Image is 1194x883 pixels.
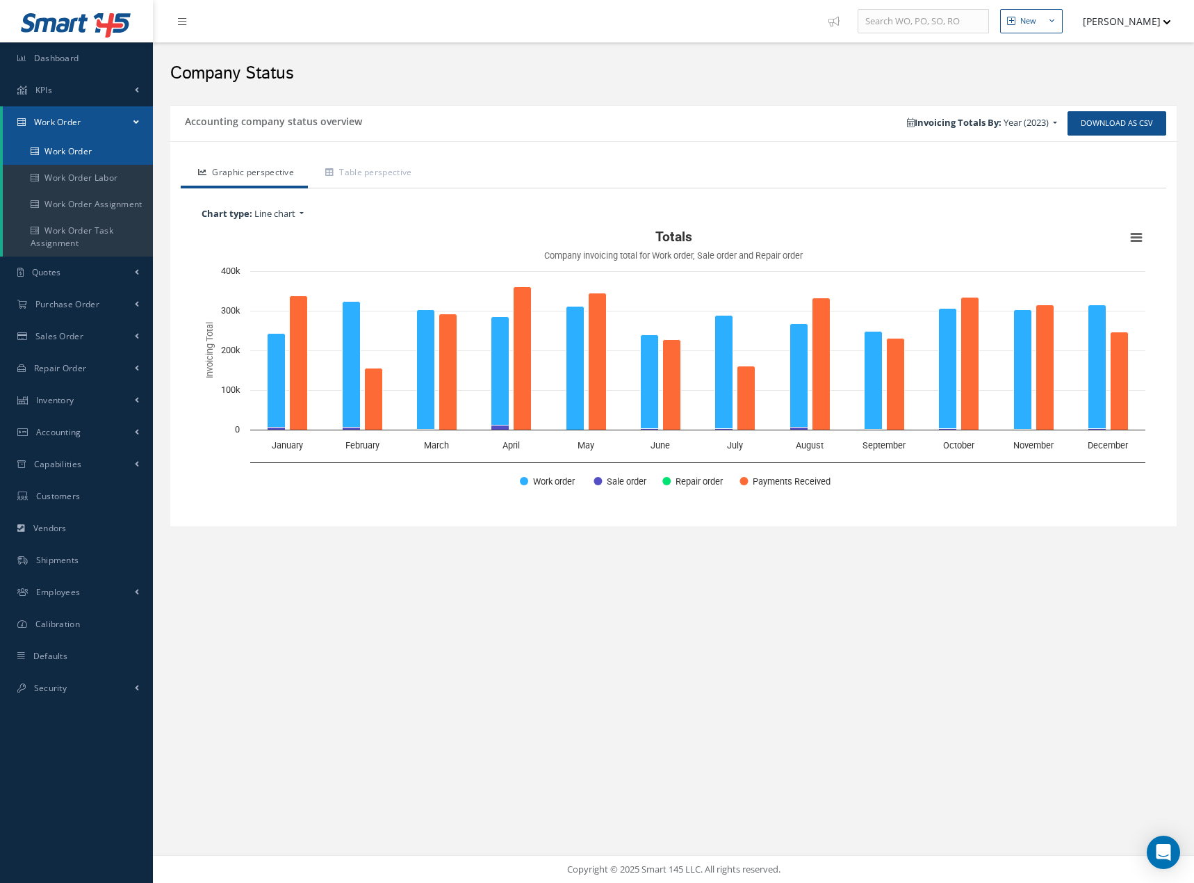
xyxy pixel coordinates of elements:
path: June, 226,685.77. Payments Received. [663,340,681,430]
path: June, 235,709.85. Work order. [641,335,659,429]
path: May, 311,358.8. Work order. [566,307,584,430]
a: Chart type: Line chart [195,204,1152,225]
path: February, 155,844.63. Payments Received. [365,368,383,430]
text: 300k [221,305,240,316]
text: October [943,440,975,451]
text: February [345,440,379,451]
path: September, 231,183.5. Payments Received. [887,339,905,430]
text: Invoicing Total [204,323,215,379]
a: Download as CSV [1068,111,1166,136]
span: Quotes [32,266,61,278]
a: Work Order Labor [3,165,153,191]
span: Dashboard [34,52,79,64]
button: View chart menu, Totals [1127,228,1146,248]
button: Show Work order [520,475,578,487]
text: 100k [221,384,240,395]
path: December, 2,880. Sale order. [1088,429,1106,430]
h2: Company Status [170,63,1177,84]
text: September [862,440,906,451]
b: Invoicing Totals By: [907,116,1001,129]
text: November [1013,440,1054,451]
path: January, 6,732.12. Sale order. [268,428,286,430]
path: October, 304,555. Work order. [939,309,957,429]
button: New [1000,9,1063,33]
text: June [651,440,670,451]
span: Accounting [36,426,81,438]
span: Vendors [33,522,67,534]
h5: Accounting company status overview [181,111,362,128]
path: November, 166.03. Sale order. [1014,430,1032,430]
path: February, 316,740.95. Work order. [343,302,361,428]
text: December [1088,440,1129,451]
path: July, 161,145. Payments Received. [737,366,755,430]
path: July, 285,867.5. Work order. [715,316,733,429]
path: November, 302,196. Work order. [1014,310,1032,430]
div: Copyright © 2025 Smart 145 LLC. All rights reserved. [167,863,1180,877]
path: August, 331,883.41. Payments Received. [812,298,831,430]
span: Security [34,682,67,694]
span: Inventory [36,394,74,406]
text: 0 [235,424,240,435]
text: January [272,440,303,451]
span: Shipments [36,554,79,566]
path: March, 291,348.12. Payments Received. [439,314,457,430]
div: Open Intercom Messenger [1147,836,1180,869]
path: December, 247,146.03. Payments Received. [1111,332,1129,430]
div: New [1020,15,1036,27]
g: Sale order, bar series 2 of 4 with 12 bars. X axis, categories. [268,426,1106,430]
g: Payments Received, bar series 4 of 4 with 12 bars. X axis, categories. [290,287,1129,430]
span: Year (2023) [1004,116,1049,129]
div: Totals. Highcharts interactive chart. [195,224,1152,502]
path: August, 6,900. Sale order. [790,428,808,430]
text: Payments Received [753,476,831,487]
path: September, 247,087.5. Work order. [865,332,883,430]
path: October, 1,904.4. Sale order. [939,429,957,430]
path: August, 260,499. Work order. [790,324,808,428]
path: January, 336,963. Payments Received. [290,296,308,430]
a: Table perspective [308,159,425,188]
path: February, 7,000. Sale order. [343,428,361,430]
span: Capabilities [34,458,82,470]
text: August [796,440,824,451]
path: April, 11,517.14. Sale order. [491,426,509,430]
a: Graphic perspective [181,159,308,188]
a: Invoicing Totals By: Year (2023) [900,113,1064,133]
span: Calibration [35,618,80,630]
button: Show Repair order [662,475,724,487]
a: Work Order Assignment [3,191,153,218]
span: Work Order [34,116,81,128]
a: Work Order [3,138,153,165]
span: Employees [36,586,81,598]
text: March [424,440,449,451]
a: Work Order Task Assignment [3,218,153,257]
path: September, 500. Sale order. [865,430,883,430]
g: Work order, bar series 1 of 4 with 12 bars. X axis, categories. [268,302,1106,430]
text: 200k [221,345,240,355]
span: Customers [36,490,81,502]
b: Chart type: [202,207,252,220]
svg: Interactive chart [195,224,1152,502]
path: March, 400. Sale order. [417,430,435,430]
path: March, 302,697.98. Work order. [417,310,435,430]
text: July [727,440,743,451]
path: November, 315,050. Payments Received. [1036,305,1054,430]
span: KPIs [35,84,52,96]
path: April, 273,018.25. Work order. [491,317,509,426]
button: Show Sale order [594,475,647,487]
text: 400k [221,266,240,276]
path: December, 312,464. Work order. [1088,305,1106,429]
path: July, 2,181.91. Sale order. [715,429,733,430]
span: Sales Order [35,330,83,342]
button: Show Payments Received [739,475,828,487]
path: January, 236,995. Work order. [268,334,286,428]
text: April [502,440,520,451]
path: May, 344,836.38. Payments Received. [589,293,607,430]
span: Repair Order [34,362,87,374]
span: Defaults [33,650,67,662]
text: May [578,440,594,451]
path: June, 3,072.02. Sale order. [641,429,659,430]
text: Totals [655,229,692,245]
path: October, 333,844.4. Payments Received. [961,298,979,430]
button: [PERSON_NAME] [1070,8,1171,35]
span: Line chart [254,207,295,220]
